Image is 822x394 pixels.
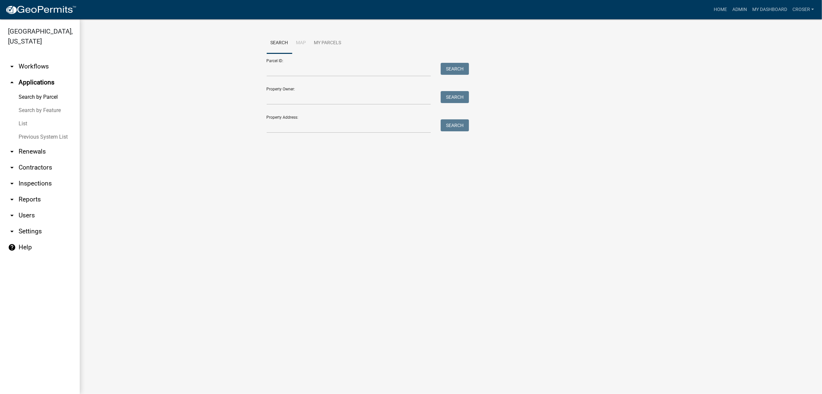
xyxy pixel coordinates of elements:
[8,148,16,156] i: arrow_drop_down
[8,78,16,86] i: arrow_drop_up
[441,91,469,103] button: Search
[267,33,292,54] a: Search
[8,243,16,251] i: help
[8,227,16,235] i: arrow_drop_down
[8,180,16,188] i: arrow_drop_down
[790,3,817,16] a: croser
[441,119,469,131] button: Search
[310,33,345,54] a: My Parcels
[8,211,16,219] i: arrow_drop_down
[750,3,790,16] a: My Dashboard
[8,196,16,203] i: arrow_drop_down
[8,63,16,70] i: arrow_drop_down
[711,3,730,16] a: Home
[730,3,750,16] a: Admin
[8,164,16,172] i: arrow_drop_down
[441,63,469,75] button: Search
